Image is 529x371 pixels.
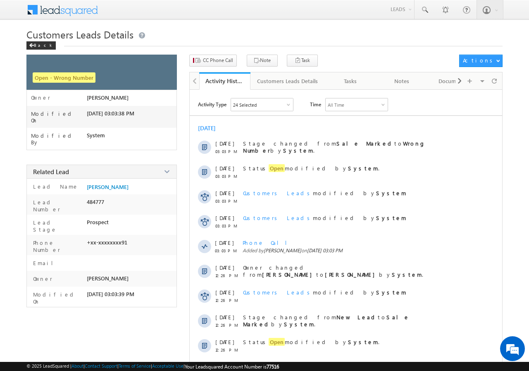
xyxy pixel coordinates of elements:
a: Contact Support [85,363,117,369]
strong: System [376,189,406,196]
button: CC Phone Call [189,55,237,67]
span: System [87,132,105,139]
div: Back [26,41,56,50]
a: Documents [428,72,479,90]
label: Lead Stage [31,219,83,233]
span: [DATE] 03:03 PM [307,247,343,254]
strong: System [376,289,406,296]
div: Actions [463,57,496,64]
span: Open [269,164,285,172]
span: 03:03 PM [215,248,240,253]
span: Customers Leads [243,189,313,196]
label: Owner [31,275,52,282]
span: modified by [243,214,406,221]
span: [DATE] [215,214,234,221]
strong: System [348,338,378,345]
span: Open - Wrong Number [33,72,95,83]
strong: Sale Marked [336,140,394,147]
div: Documents [434,76,472,86]
span: 03:03 PM [215,149,240,154]
span: [DATE] [215,289,234,296]
a: Activity History [199,72,250,90]
span: CC Phone Call [203,57,233,64]
span: Phone Call [243,239,293,246]
strong: Sale Marked [243,314,410,328]
span: Status modified by . [243,338,379,346]
span: Activity Type [198,98,226,110]
strong: Wrong Number [243,140,426,154]
span: +xx-xxxxxxxx91 [87,239,127,246]
label: Modified By [31,132,87,146]
span: Stage changed from to by . [243,314,410,328]
span: Status modified by . [243,164,379,172]
strong: [PERSON_NAME] [262,271,316,278]
span: 03:03 PM [215,174,240,179]
span: [DATE] [215,314,234,321]
div: [DATE] [198,124,225,132]
span: modified by [243,289,406,296]
button: Task [287,55,318,67]
span: Owner changed from to by . [243,264,423,278]
span: Your Leadsquared Account Number is [185,364,279,370]
label: Modified On [31,110,87,124]
span: 03:03 PM [215,199,240,203]
label: Lead Name [31,183,79,190]
span: [DATE] [215,264,234,271]
span: 12:26 PM [215,273,240,278]
a: Terms of Service [119,363,151,369]
span: Prospect [87,219,109,225]
span: [DATE] [215,165,234,172]
div: Activity History [205,77,244,85]
span: 03:03 PM [215,223,240,228]
span: 12:26 PM [215,347,240,352]
button: Note [247,55,278,67]
a: Tasks [325,72,376,90]
strong: System [284,321,314,328]
span: [DATE] [215,189,234,196]
div: Notes [383,76,420,86]
span: Stage changed from to by . [243,140,426,154]
label: Phone Number [31,239,83,253]
span: Customers Leads Details [26,28,133,41]
li: Activity History [199,72,250,89]
strong: [PERSON_NAME] [325,271,379,278]
span: © 2025 LeadSquared | | | | | [26,363,279,370]
a: Acceptable Use [152,363,183,369]
span: [PERSON_NAME] [264,247,301,254]
a: About [71,363,83,369]
span: [DATE] [215,239,234,246]
span: Related Lead [33,168,69,176]
span: [DATE] [215,140,234,147]
span: 77516 [267,364,279,370]
span: 12:26 PM [215,298,240,303]
a: Customers Leads Details [250,72,325,90]
span: Customers Leads [243,289,313,296]
span: [PERSON_NAME] [87,275,129,282]
div: All Time [328,102,344,108]
span: Open [269,338,285,346]
div: Tasks [332,76,369,86]
span: [PERSON_NAME] [87,94,129,101]
strong: System [348,165,378,172]
a: [PERSON_NAME] [87,184,129,190]
label: Email [31,259,60,266]
span: Time [310,98,321,110]
span: modified by [243,189,406,196]
span: [DATE] [215,338,234,345]
span: 12:26 PM [215,323,240,328]
label: Modified On [31,291,83,305]
label: Lead Number [31,199,83,213]
span: [DATE] 03:03:39 PM [87,291,134,297]
span: Added by on [243,247,479,254]
span: Customers Leads [243,214,313,221]
strong: System [283,147,313,154]
strong: System [392,271,422,278]
strong: New Lead [336,314,378,321]
label: Owner [31,94,50,101]
button: Actions [459,55,503,67]
div: 24 Selected [233,102,257,108]
a: Notes [376,72,428,90]
div: Customers Leads Details [257,76,318,86]
strong: System [376,214,406,221]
